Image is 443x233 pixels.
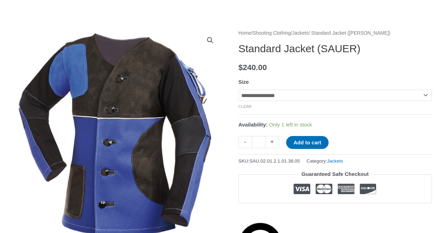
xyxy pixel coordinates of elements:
bdi: 240.00 [238,63,267,72]
legend: Guaranteed Safe Checkout [299,169,372,179]
span: Only 1 left in stock [269,122,312,128]
a: Home [238,30,251,36]
label: Size [238,79,249,85]
nav: Breadcrumb [238,29,432,38]
span: $ [238,63,243,72]
a: + [265,136,279,148]
span: Category: [306,157,343,165]
a: Jackets [292,30,309,36]
input: Product quantity [252,136,265,148]
iframe: Customer reviews powered by Trustpilot [238,208,432,217]
a: - [238,136,252,148]
a: Jackets [327,158,343,164]
a: Shooting Clothing [252,30,291,36]
span: SKU: [238,157,300,165]
a: View full-screen image gallery [204,34,216,47]
h1: Standard Jacket (SAUER) [238,42,432,55]
button: Add to cart [286,136,328,149]
span: SAU.02.01.2.1.01.38.05 [249,158,300,164]
a: Clear options [238,104,252,109]
span: Availability: [238,122,268,128]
